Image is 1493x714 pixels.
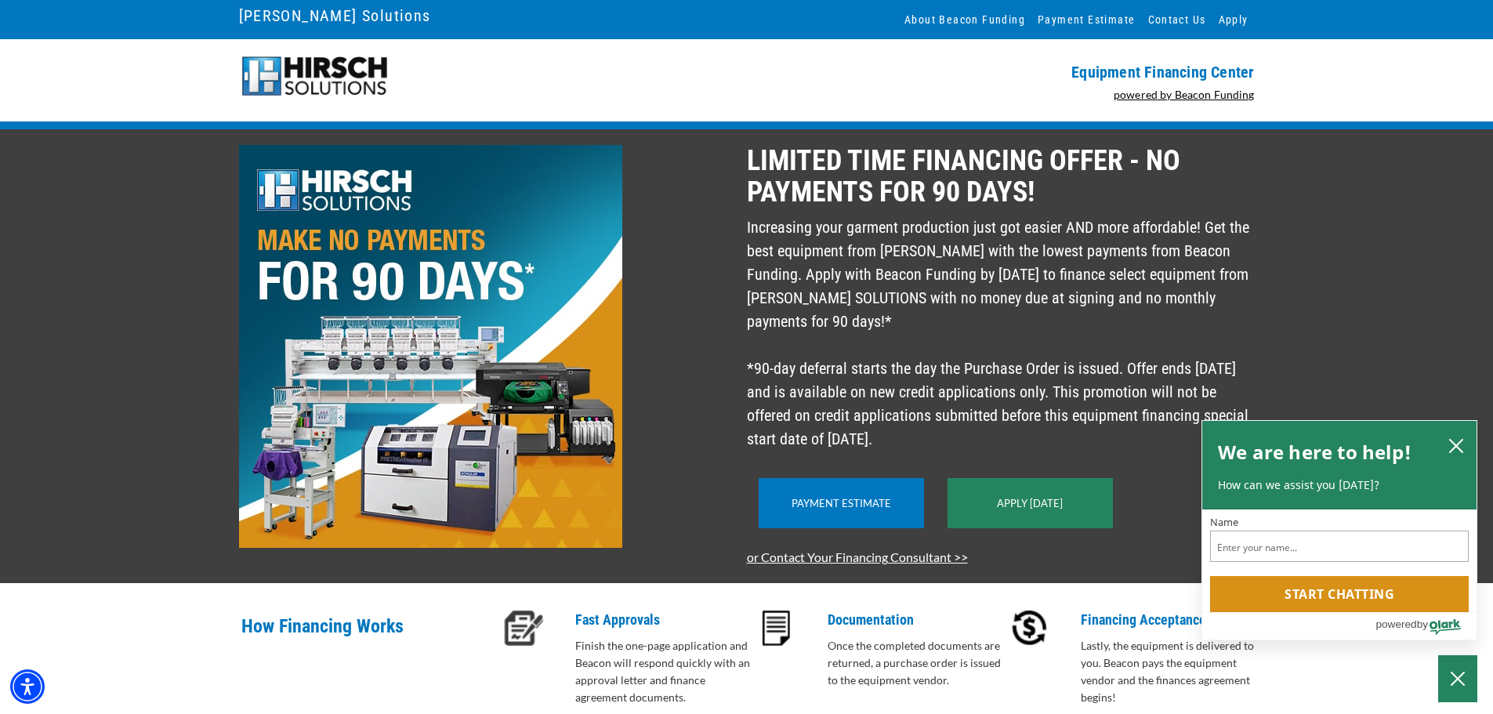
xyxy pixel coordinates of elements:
input: Name [1210,531,1469,562]
img: Fast Approvals [504,611,544,646]
span: by [1417,614,1428,634]
a: Powered by Olark [1375,613,1477,640]
a: powered by Beacon Funding - open in a new tab [1114,88,1255,101]
p: Equipment Financing Center [756,63,1255,82]
p: Once the completed documents are returned, a purchase order is issued to the equipment vendor. [828,637,1009,689]
div: Accessibility Menu [10,669,45,704]
div: olark chatbox [1201,420,1477,641]
img: logo [239,55,390,98]
span: powered [1375,614,1416,634]
a: Payment Estimate [792,497,891,509]
h2: We are here to help! [1218,437,1411,468]
p: Fast Approvals [575,611,756,629]
p: How Financing Works [241,611,495,661]
p: How can we assist you [DATE]? [1218,477,1461,493]
a: [PERSON_NAME] Solutions [239,2,431,29]
button: Close Chatbox [1438,655,1477,702]
a: or Contact Your Financing Consultant >> [747,549,968,564]
p: Financing Acceptance [1081,611,1262,629]
p: Documentation [828,611,1009,629]
label: Name [1210,517,1469,527]
p: Lastly, the equipment is delivered to you. Beacon pays the equipment vendor and the finances agre... [1081,637,1262,706]
button: Start chatting [1210,576,1469,612]
img: Documentation [763,611,790,646]
p: LIMITED TIME FINANCING OFFER - NO PAYMENTS FOR 90 DAYS! [747,145,1255,208]
button: close chatbox [1444,434,1469,456]
p: Finish the one-page application and Beacon will respond quickly with an approval letter and finan... [575,637,756,706]
a: Apply [DATE] [997,497,1063,509]
p: Increasing your garment production just got easier AND more affordable! Get the best equipment fr... [747,216,1255,451]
